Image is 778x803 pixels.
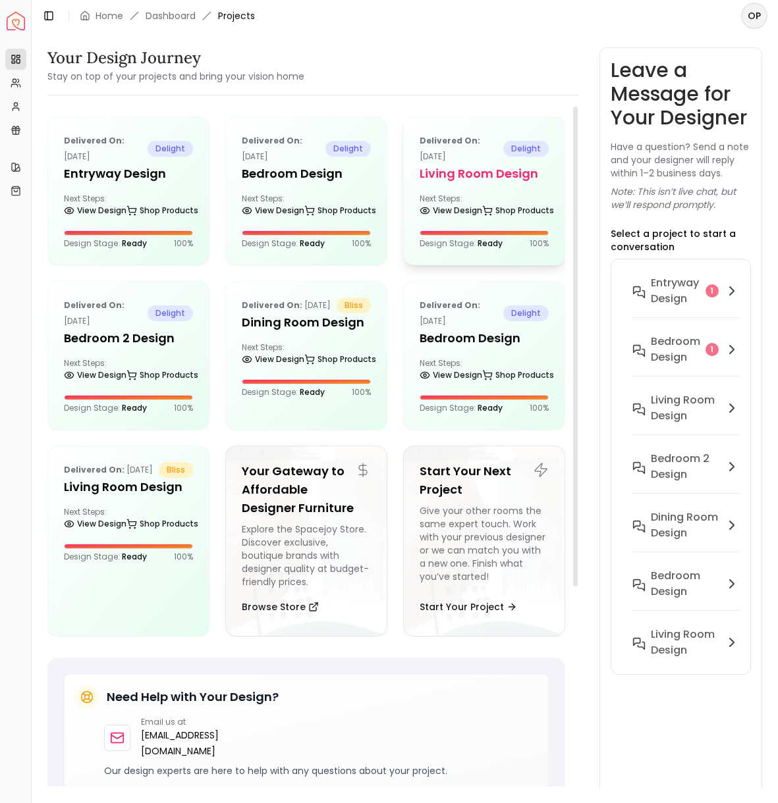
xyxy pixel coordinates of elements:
div: Next Steps: [420,194,549,220]
span: Ready [300,238,325,249]
div: Next Steps: [242,342,371,369]
h6: Living Room design [651,392,719,424]
span: delight [503,305,549,321]
p: 100 % [530,238,549,249]
button: Start Your Project [420,594,517,620]
p: 100 % [530,403,549,413]
a: Shop Products [482,201,554,220]
a: Shop Products [126,515,198,533]
h6: Bedroom Design [651,568,719,600]
button: Living Room design [622,387,750,446]
button: Bedroom 2 Design [622,446,750,504]
a: View Design [242,201,304,220]
div: Give your other rooms the same expert touch. Work with your previous designer or we can match you... [420,504,549,588]
h6: Living Room Design [651,627,719,658]
nav: breadcrumb [80,9,255,22]
p: Design Stage: [64,403,147,413]
p: Select a project to start a conversation [611,227,751,253]
a: View Design [420,366,482,384]
a: View Design [64,366,126,384]
p: 100 % [352,238,371,249]
p: 100 % [174,403,193,413]
a: Home [96,9,123,22]
a: Start Your Next ProjectGive your other rooms the same expert touch. Work with your previous desig... [403,446,565,636]
b: Delivered on: [242,299,302,311]
p: 100 % [352,387,371,398]
h5: Your Gateway to Affordable Designer Furniture [242,462,371,517]
p: 100 % [174,552,193,562]
a: View Design [420,201,482,220]
h6: Bedroom 2 Design [651,451,719,482]
div: 1 [706,343,719,356]
div: Explore the Spacejoy Store. Discover exclusive, boutique brands with designer quality at budget-f... [242,523,371,588]
b: Delivered on: [242,135,302,146]
span: bliss [159,462,193,478]
p: [DATE] [64,133,148,165]
b: Delivered on: [64,135,125,146]
h5: Bedroom 2 Design [64,329,193,348]
a: View Design [242,350,304,369]
button: entryway design1 [622,270,750,328]
p: Our design experts are here to help with any questions about your project. [104,764,538,777]
span: Ready [122,402,147,413]
p: 100 % [174,238,193,249]
h5: Bedroom design [242,165,371,183]
span: delight [148,141,193,157]
div: 1 [706,284,719,298]
span: Ready [478,402,503,413]
a: View Design [64,201,126,220]
p: [DATE] [242,133,325,165]
a: Spacejoy [7,12,25,30]
p: [DATE] [64,298,148,329]
div: Next Steps: [64,507,193,533]
span: Projects [218,9,255,22]
span: Ready [122,551,147,562]
a: [EMAIL_ADDRESS][DOMAIN_NAME] [141,727,219,759]
button: Bedroom design1 [622,328,750,387]
button: Dining Room Design [622,504,750,563]
h5: Need Help with Your Design? [107,688,279,706]
a: Your Gateway to Affordable Designer FurnitureExplore the Spacejoy Store. Discover exclusive, bout... [225,446,387,636]
a: Shop Products [482,366,554,384]
h5: Dining Room Design [242,313,371,332]
b: Delivered on: [420,299,480,311]
span: Ready [300,386,325,398]
a: Shop Products [126,366,198,384]
b: Delivered on: [64,464,125,475]
p: Design Stage: [420,238,503,249]
button: Living Room Design [622,621,750,663]
span: Ready [478,238,503,249]
b: Delivered on: [420,135,480,146]
button: OP [741,3,767,29]
a: View Design [64,515,126,533]
img: Spacejoy Logo [7,12,25,30]
h6: entryway design [651,275,700,307]
button: Browse Store [242,594,319,620]
p: Design Stage: [420,403,503,413]
span: OP [742,4,766,28]
p: [DATE] [242,298,331,313]
p: [DATE] [64,462,153,478]
div: Next Steps: [242,194,371,220]
span: delight [325,141,371,157]
span: delight [148,305,193,321]
h3: Leave a Message for Your Designer [611,59,751,130]
p: Email us at [141,717,219,727]
b: Delivered on: [64,299,125,311]
div: Next Steps: [64,194,193,220]
a: Shop Products [304,201,376,220]
p: Note: This isn’t live chat, but we’ll respond promptly. [611,185,751,211]
h5: Start Your Next Project [420,462,549,499]
small: Stay on top of your projects and bring your vision home [47,70,304,83]
a: Shop Products [304,350,376,369]
h3: Your Design Journey [47,47,304,68]
p: Design Stage: [64,238,147,249]
h5: entryway design [64,165,193,183]
h5: Bedroom Design [420,329,549,348]
p: Have a question? Send a note and your designer will reply within 1–2 business days. [611,140,751,180]
span: Ready [122,238,147,249]
p: [DATE] [420,133,503,165]
p: Design Stage: [242,238,325,249]
h6: Bedroom design [651,334,700,365]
